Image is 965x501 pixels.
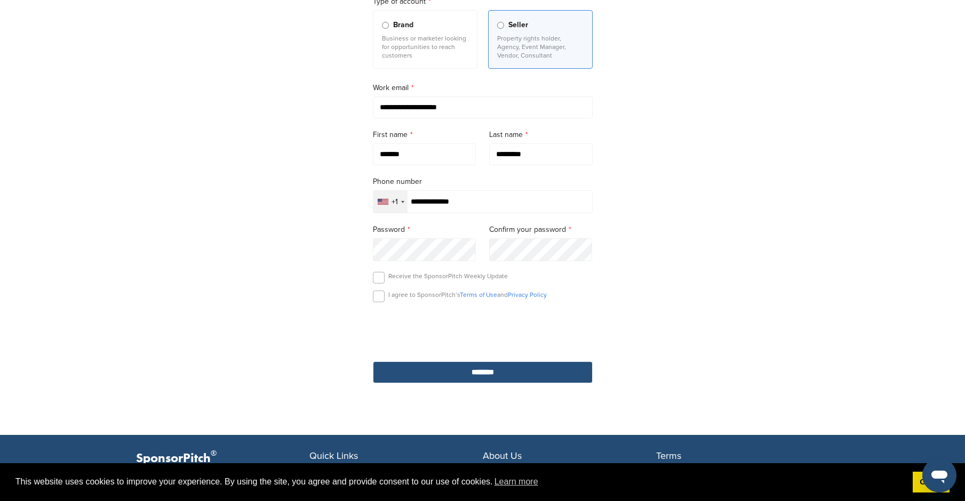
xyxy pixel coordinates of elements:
label: Last name [489,129,593,141]
span: Terms [656,450,681,462]
a: Privacy Policy [508,291,547,298]
span: Brand [393,19,413,31]
label: Work email [373,82,593,94]
a: learn more about cookies [493,474,540,490]
label: Confirm your password [489,224,593,236]
span: Quick Links [309,450,358,462]
label: Phone number [373,176,593,188]
p: I agree to SponsorPitch’s and [388,290,547,299]
iframe: Button to launch messaging window [922,458,956,492]
p: SponsorPitch [136,451,309,466]
span: This website uses cookies to improve your experience. By using the site, you agree and provide co... [15,474,904,490]
label: First name [373,129,476,141]
iframe: reCAPTCHA [422,314,544,346]
p: Business or marketer looking for opportunities to reach customers [382,34,468,60]
label: Password [373,224,476,236]
span: About Us [483,450,522,462]
span: Seller [508,19,528,31]
div: Selected country [373,191,408,213]
a: dismiss cookie message [913,472,950,493]
p: Receive the SponsorPitch Weekly Update [388,272,508,280]
span: ® [211,447,217,460]
div: +1 [392,198,398,206]
p: Property rights holder, Agency, Event Manager, Vendor, Consultant [497,34,584,60]
input: Seller Property rights holder, Agency, Event Manager, Vendor, Consultant [497,22,504,29]
a: Terms of Use [460,291,497,298]
input: Brand Business or marketer looking for opportunities to reach customers [382,22,389,29]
